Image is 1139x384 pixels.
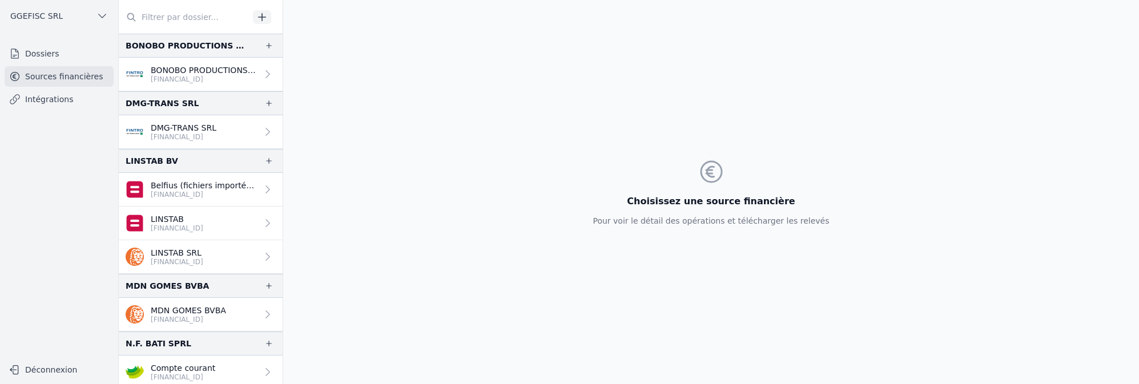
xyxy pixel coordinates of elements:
[119,298,283,332] a: MDN GOMES BVBA [FINANCIAL_ID]
[151,213,203,225] p: LINSTAB
[5,89,114,110] a: Intégrations
[151,247,203,258] p: LINSTAB SRL
[593,195,829,208] h3: Choisissez une source financière
[5,43,114,64] a: Dossiers
[151,305,226,316] p: MDN GOMES BVBA
[151,257,203,266] p: [FINANCIAL_ID]
[126,337,191,350] div: N.F. BATI SPRL
[119,115,283,149] a: DMG-TRANS SRL [FINANCIAL_ID]
[151,224,203,233] p: [FINANCIAL_ID]
[126,123,144,141] img: FINTRO_BE_BUSINESS_GEBABEBB.png
[119,7,249,27] input: Filtrer par dossier...
[126,305,144,324] img: ing.png
[10,10,63,22] span: GGEFISC SRL
[151,122,216,134] p: DMG-TRANS SRL
[119,173,283,207] a: Belfius (fichiers importés 04/2024 > 01/2025) [FINANCIAL_ID]
[151,180,257,191] p: Belfius (fichiers importés 04/2024 > 01/2025)
[5,7,114,25] button: GGEFISC SRL
[126,65,144,83] img: FINTRO_BE_BUSINESS_GEBABEBB.png
[593,215,829,227] p: Pour voir le détail des opérations et télécharger les relevés
[126,363,144,381] img: crelan.png
[151,64,257,76] p: BONOBO PRODUCTIONS & LOGIS
[126,96,199,110] div: DMG-TRANS SRL
[119,207,283,240] a: LINSTAB [FINANCIAL_ID]
[126,248,144,266] img: ing.png
[126,154,178,168] div: LINSTAB BV
[151,132,216,142] p: [FINANCIAL_ID]
[151,362,215,374] p: Compte courant
[119,58,283,91] a: BONOBO PRODUCTIONS & LOGIS [FINANCIAL_ID]
[126,214,144,232] img: belfius.png
[151,315,226,324] p: [FINANCIAL_ID]
[126,279,209,293] div: MDN GOMES BVBA
[151,190,257,199] p: [FINANCIAL_ID]
[5,361,114,379] button: Déconnexion
[5,66,114,87] a: Sources financières
[119,240,283,274] a: LINSTAB SRL [FINANCIAL_ID]
[126,180,144,199] img: belfius.png
[151,373,215,382] p: [FINANCIAL_ID]
[126,39,246,52] div: BONOBO PRODUCTIONS & LOGISTICS SPRL
[151,75,257,84] p: [FINANCIAL_ID]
